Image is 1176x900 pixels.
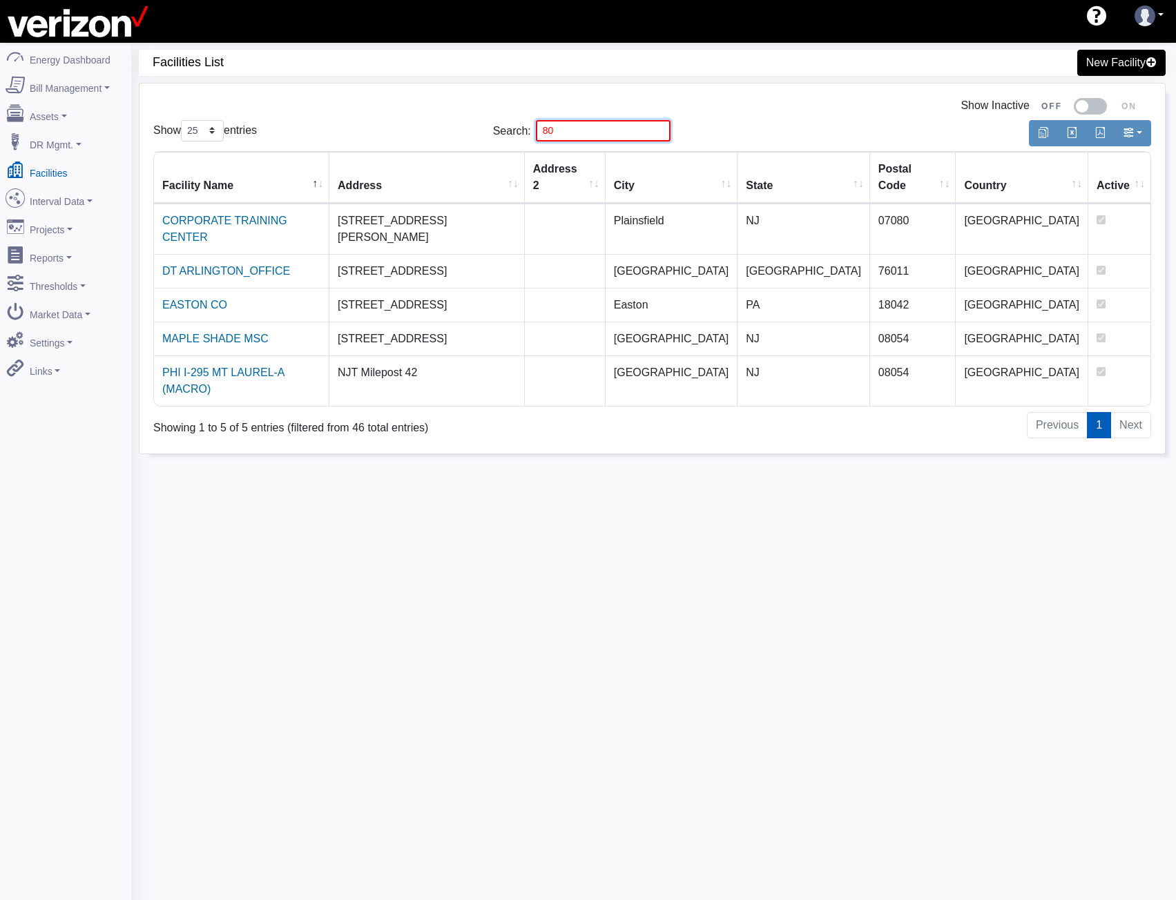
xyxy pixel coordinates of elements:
label: Show entries [153,120,257,141]
select: Showentries [181,120,224,141]
td: [STREET_ADDRESS] [329,254,525,288]
td: 08054 [870,322,956,355]
a: New Facility [1077,50,1166,76]
a: PHI I-295 MT LAUREL-A (MACRO) [162,366,285,395]
td: [GEOGRAPHIC_DATA] [956,288,1088,322]
td: NJ [738,204,870,254]
th: Postal Code : activate to sort column ascending [870,152,956,204]
a: CORPORATE TRAINING CENTER [162,215,287,243]
td: [STREET_ADDRESS] [329,288,525,322]
button: Copy to clipboard [1029,120,1058,146]
th: Address 2 : activate to sort column ascending [525,152,606,204]
td: NJ [738,355,870,406]
a: 1 [1087,412,1111,438]
a: DT ARLINGTON_OFFICE [162,265,290,277]
input: Search: [536,120,671,141]
td: [GEOGRAPHIC_DATA] [606,322,738,355]
td: [STREET_ADDRESS][PERSON_NAME] [329,204,525,254]
td: [GEOGRAPHIC_DATA] [606,355,738,406]
td: [GEOGRAPHIC_DATA] [738,254,870,288]
td: 08054 [870,355,956,406]
th: State : activate to sort column ascending [738,152,870,204]
td: Easton [606,288,738,322]
span: Facilities List [153,50,659,75]
th: Active : activate to sort column ascending [1088,152,1150,204]
td: [GEOGRAPHIC_DATA] [956,254,1088,288]
td: [GEOGRAPHIC_DATA] [956,322,1088,355]
td: 18042 [870,288,956,322]
td: NJT Milepost 42 [329,355,525,406]
th: Address : activate to sort column ascending [329,152,525,204]
td: [STREET_ADDRESS] [329,322,525,355]
div: Showing 1 to 5 of 5 entries (filtered from 46 total entries) [153,411,557,437]
td: PA [738,288,870,322]
button: Show/Hide Columns [1114,120,1151,146]
td: Plainsfield [606,204,738,254]
td: [GEOGRAPHIC_DATA] [956,204,1088,254]
button: Export to Excel [1057,120,1086,146]
th: City : activate to sort column ascending [606,152,738,204]
button: Generate PDF [1086,120,1115,146]
th: Country : activate to sort column ascending [956,152,1088,204]
a: MAPLE SHADE MSC [162,333,269,344]
label: Search: [493,120,671,141]
td: [GEOGRAPHIC_DATA] [956,355,1088,406]
td: 76011 [870,254,956,288]
div: Show Inactive [153,97,1151,115]
td: NJ [738,322,870,355]
td: 07080 [870,204,956,254]
img: user-3.svg [1135,6,1155,26]
th: Facility Name : activate to sort column descending [154,152,329,204]
td: [GEOGRAPHIC_DATA] [606,254,738,288]
a: EASTON CO [162,299,227,311]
